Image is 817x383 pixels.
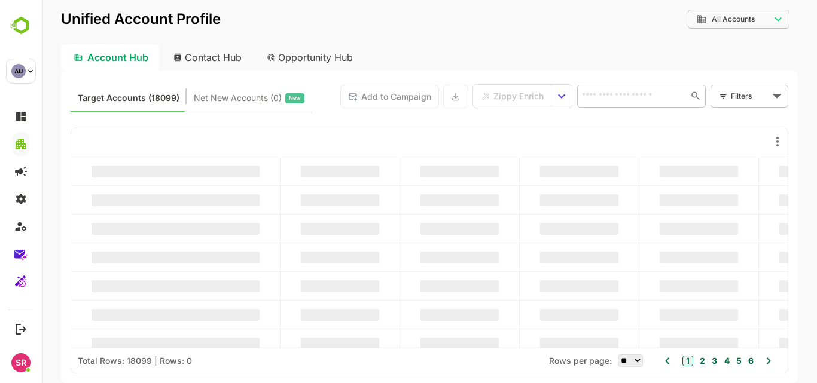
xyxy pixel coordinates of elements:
p: Unified Account Profile [19,12,179,26]
div: All Accounts [654,14,728,24]
span: Zippy Enrich [452,88,502,104]
img: BambooboxLogoMark.f1c84d78b4c51b1a7b5f700c9845e183.svg [6,14,36,37]
div: enrich split button [431,84,531,108]
span: All Accounts [670,15,713,23]
div: Newly surfaced ICP-fit accounts from Intent, Website, LinkedIn, and other engagement signals. [152,90,263,106]
button: 6 [703,354,712,367]
div: Total Rows: 18099 | Rows: 0 [36,356,150,366]
span: Known accounts you’ve identified to target - imported from CRM, Offline upload, or promoted from ... [36,90,138,106]
button: Export the selected data as CSV [401,85,426,108]
div: AU [11,64,26,78]
button: 3 [667,354,675,367]
span: New [247,90,259,106]
div: Opportunity Hub [215,44,322,71]
div: All Accounts [646,8,748,31]
button: Add to Campaign [298,85,397,108]
div: SR [11,353,31,372]
div: Account Hub [19,44,117,71]
button: 4 [679,354,688,367]
span: Net New Accounts ( 0 ) [152,90,240,106]
span: Rows per page: [507,356,570,366]
button: Logout [13,321,29,337]
button: 5 [691,354,700,367]
div: Filters [688,84,746,109]
button: select enrich strategy [510,85,530,108]
div: Contact Hub [122,44,211,71]
button: 2 [655,354,663,367]
div: Filters [689,90,727,102]
button: Zippy Enrich [431,85,510,108]
button: 1 [641,356,651,366]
